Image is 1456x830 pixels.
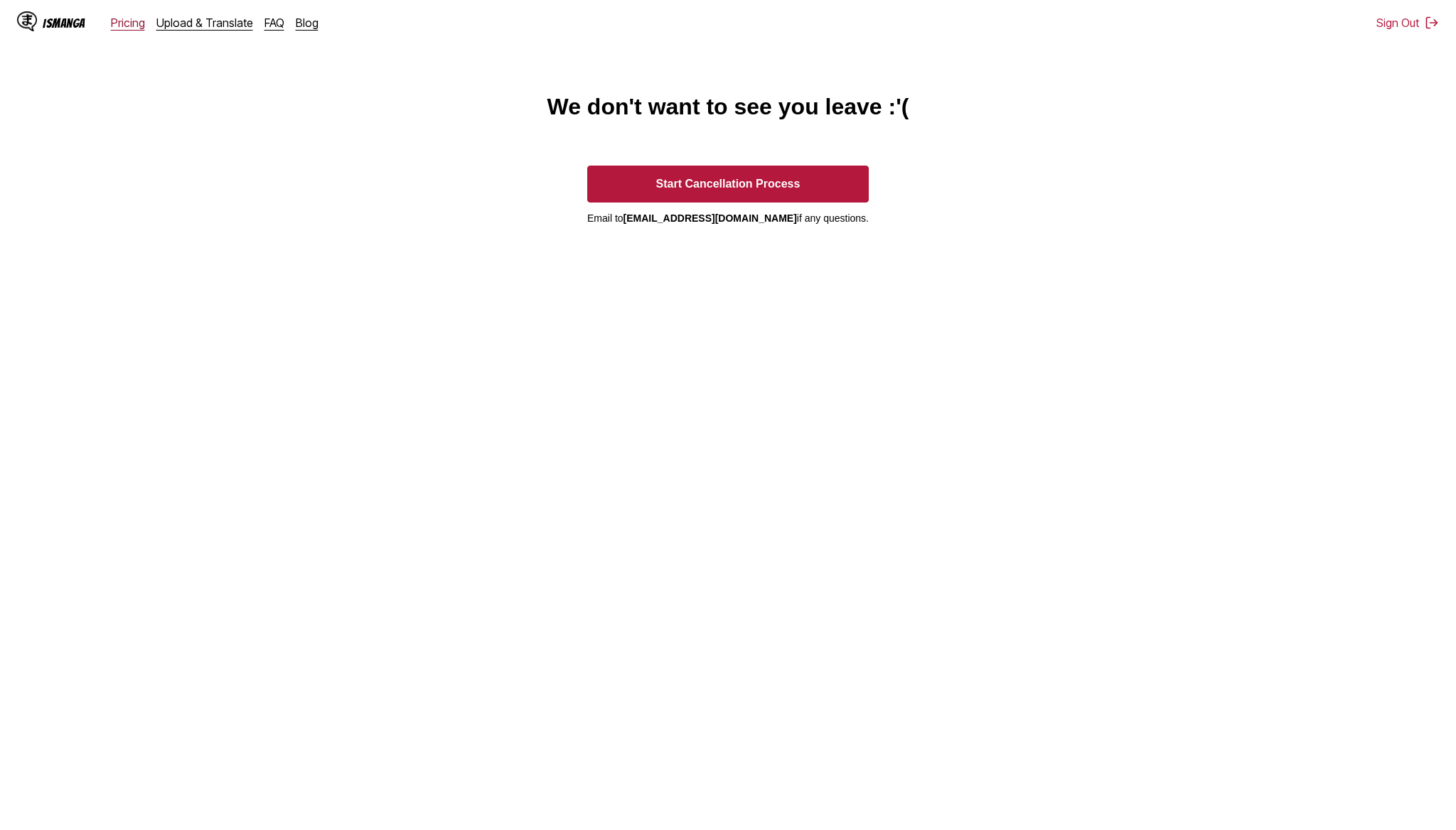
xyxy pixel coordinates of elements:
b: [EMAIL_ADDRESS][DOMAIN_NAME] [623,212,797,224]
h1: We don't want to see you leave :'( [547,94,909,120]
button: Start Cancellation Process [587,166,869,203]
div: IsManga [43,16,85,30]
button: Sign Out [1376,16,1439,30]
a: IsManga LogoIsManga [17,11,111,34]
a: Blog [296,16,318,30]
img: Sign out [1425,16,1439,30]
img: IsManga Logo [17,11,37,31]
p: Email to if any questions. [587,212,869,224]
a: Upload & Translate [156,16,253,30]
a: Pricing [111,16,145,30]
a: FAQ [264,16,284,30]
